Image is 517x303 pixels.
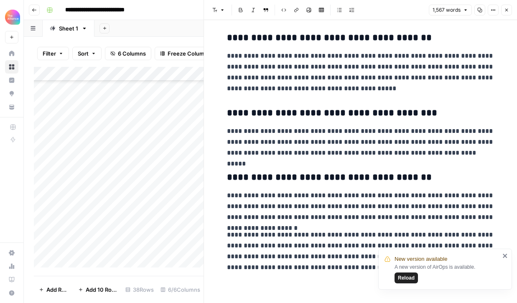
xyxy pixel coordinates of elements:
[78,49,89,58] span: Sort
[429,5,472,15] button: 1,567 words
[155,47,216,60] button: Freeze Columns
[43,20,94,37] a: Sheet 1
[59,24,78,33] div: Sheet 1
[5,246,18,260] a: Settings
[5,60,18,74] a: Browse
[395,263,500,283] div: A new version of AirOps is available.
[502,252,508,259] button: close
[395,272,418,283] button: Reload
[157,283,204,296] div: 6/6 Columns
[46,285,68,294] span: Add Row
[122,283,157,296] div: 38 Rows
[86,285,117,294] span: Add 10 Rows
[5,273,18,286] a: Learning Hub
[395,255,447,263] span: New version available
[37,47,69,60] button: Filter
[5,286,18,300] button: Help + Support
[5,260,18,273] a: Usage
[72,47,102,60] button: Sort
[5,7,18,28] button: Workspace: Alliance
[5,74,18,87] a: Insights
[105,47,151,60] button: 6 Columns
[43,49,56,58] span: Filter
[5,10,20,25] img: Alliance Logo
[5,47,18,60] a: Home
[398,274,415,282] span: Reload
[34,283,73,296] button: Add Row
[168,49,211,58] span: Freeze Columns
[433,6,461,14] span: 1,567 words
[118,49,146,58] span: 6 Columns
[5,100,18,114] a: Your Data
[73,283,122,296] button: Add 10 Rows
[5,87,18,100] a: Opportunities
